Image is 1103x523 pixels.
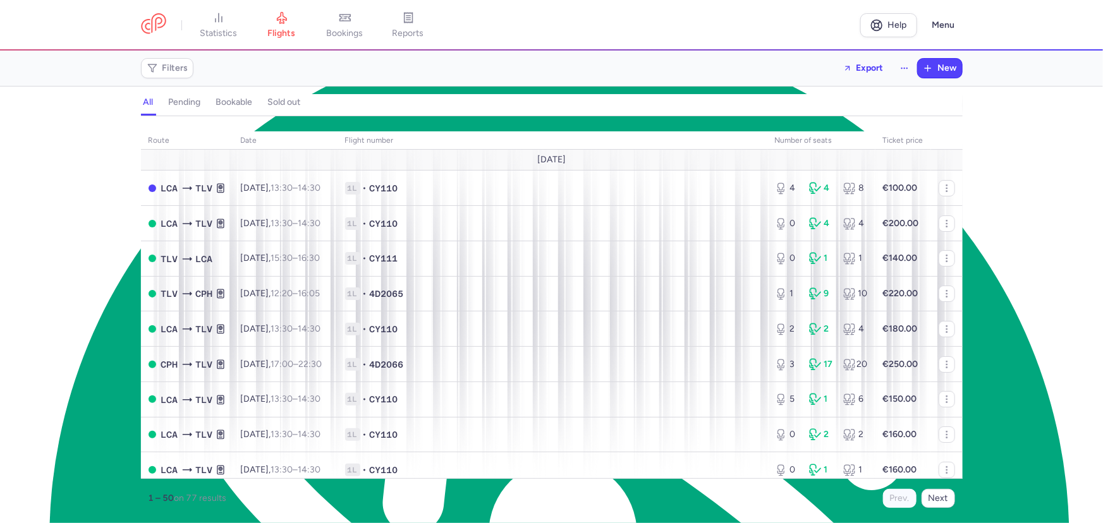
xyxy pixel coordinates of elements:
button: New [918,59,962,78]
span: CY111 [370,252,398,265]
time: 14:30 [298,218,321,229]
span: – [271,429,321,440]
span: LCA [161,217,178,231]
strong: €160.00 [883,464,917,475]
time: 13:30 [271,429,293,440]
a: statistics [187,11,250,39]
div: 9 [809,287,833,300]
div: 3 [775,358,799,371]
span: TLV [196,428,213,442]
div: 0 [775,464,799,476]
span: 1L [345,323,360,335]
span: TLV [161,252,178,266]
h4: all [143,97,154,108]
span: Filters [162,63,188,73]
span: LCA [161,393,178,407]
span: LCA [161,181,178,195]
button: Prev. [883,489,917,508]
span: flights [268,28,296,39]
span: TLV [196,358,213,371]
span: – [271,464,321,475]
span: – [271,288,320,299]
th: route [141,131,233,150]
div: 0 [775,428,799,441]
div: 4 [809,182,833,195]
span: TLV [196,181,213,195]
div: 2 [775,323,799,335]
span: 1L [345,393,360,406]
span: TLV [161,287,178,301]
span: CPH [196,287,213,301]
div: 17 [809,358,833,371]
div: 1 [809,393,833,406]
div: 0 [775,217,799,230]
span: 1L [345,182,360,195]
span: • [363,252,367,265]
span: CY110 [370,428,398,441]
strong: €100.00 [883,183,918,193]
time: 14:30 [298,183,321,193]
span: TLV [196,217,213,231]
h4: sold out [268,97,301,108]
time: 13:30 [271,218,293,229]
button: Next [922,489,955,508]
time: 17:00 [271,359,294,370]
span: 4D2066 [370,358,404,371]
div: 10 [843,287,867,300]
span: 1L [345,464,360,476]
div: 4 [843,217,867,230]
span: 1L [345,217,360,230]
time: 12:20 [271,288,293,299]
div: 2 [843,428,867,441]
span: TLV [196,322,213,336]
th: number of seats [767,131,875,150]
th: Ticket price [875,131,931,150]
span: • [363,428,367,441]
span: • [363,323,367,335]
span: LCA [196,252,213,266]
div: 4 [809,217,833,230]
time: 13:30 [271,183,293,193]
span: – [271,183,321,193]
div: 6 [843,393,867,406]
span: [DATE], [241,323,321,334]
time: 14:30 [298,429,321,440]
a: flights [250,11,314,39]
div: 1 [775,287,799,300]
a: CitizenPlane red outlined logo [141,13,166,37]
span: CY110 [370,323,398,335]
time: 16:30 [298,253,320,263]
span: CY110 [370,464,398,476]
span: CY110 [370,393,398,406]
time: 14:30 [298,323,321,334]
span: LCA [161,322,178,336]
button: Export [835,58,892,78]
div: 2 [809,323,833,335]
span: • [363,287,367,300]
div: 4 [843,323,867,335]
th: Flight number [338,131,767,150]
span: CY110 [370,217,398,230]
time: 14:30 [298,464,321,475]
span: TLV [196,393,213,407]
span: • [363,182,367,195]
span: • [363,393,367,406]
time: 13:30 [271,394,293,404]
time: 13:30 [271,323,293,334]
div: 1 [809,252,833,265]
th: date [233,131,338,150]
span: LCA [161,463,178,477]
div: 5 [775,393,799,406]
time: 14:30 [298,394,321,404]
span: 1L [345,252,360,265]
h4: bookable [216,97,253,108]
span: on 77 results [174,493,227,503]
span: [DATE], [241,183,321,193]
div: 8 [843,182,867,195]
h4: pending [169,97,201,108]
span: LCA [161,428,178,442]
time: 15:30 [271,253,293,263]
span: 4D2065 [370,287,404,300]
a: bookings [314,11,377,39]
span: • [363,464,367,476]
